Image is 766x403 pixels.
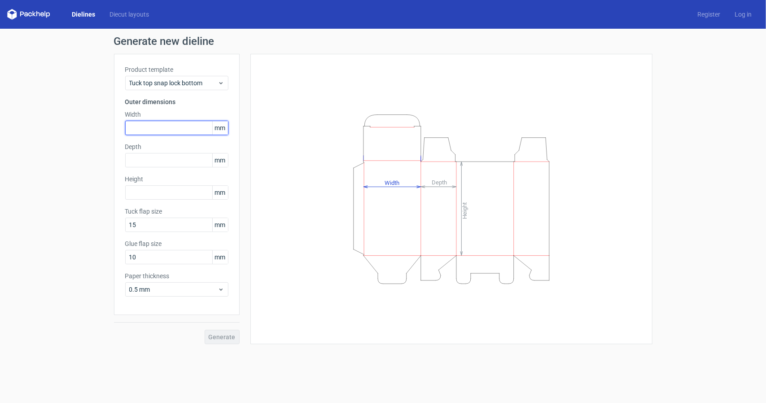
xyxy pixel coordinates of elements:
[212,186,228,199] span: mm
[125,110,228,119] label: Width
[65,10,102,19] a: Dielines
[727,10,759,19] a: Log in
[129,285,218,294] span: 0.5 mm
[690,10,727,19] a: Register
[212,121,228,135] span: mm
[125,65,228,74] label: Product template
[212,250,228,264] span: mm
[125,97,228,106] h3: Outer dimensions
[125,175,228,184] label: Height
[125,142,228,151] label: Depth
[125,272,228,280] label: Paper thickness
[125,207,228,216] label: Tuck flap size
[102,10,156,19] a: Diecut layouts
[212,218,228,232] span: mm
[129,79,218,88] span: Tuck top snap lock bottom
[461,202,468,219] tspan: Height
[125,239,228,248] label: Glue flap size
[212,153,228,167] span: mm
[432,179,447,186] tspan: Depth
[384,179,399,186] tspan: Width
[114,36,652,47] h1: Generate new dieline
